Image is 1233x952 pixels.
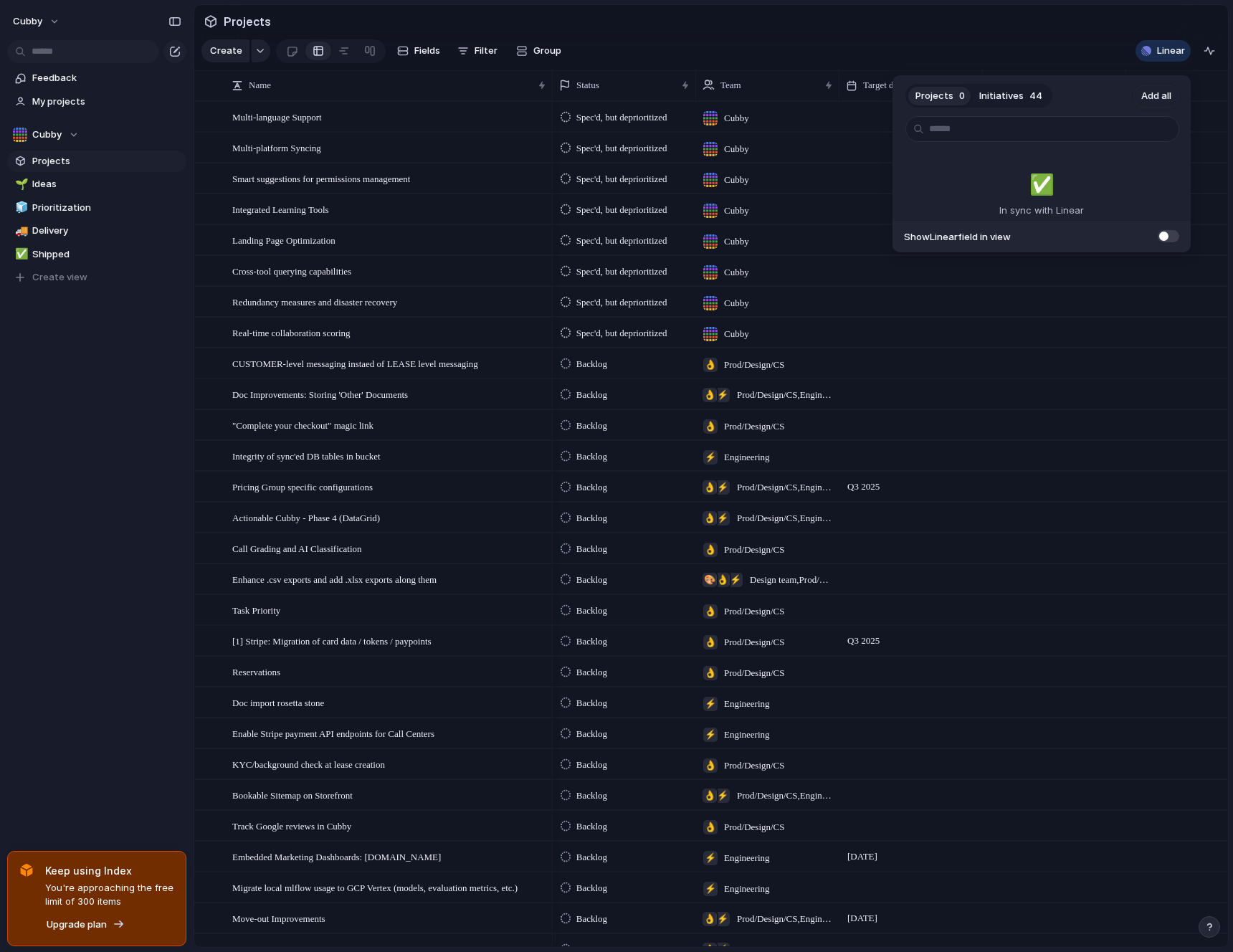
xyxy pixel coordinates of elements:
span: Projects [915,89,953,103]
span: Add all [1141,89,1171,103]
span: ✅️ [1029,169,1055,199]
span: 44 [1029,89,1042,103]
button: Initiatives44 [972,85,1049,108]
span: Initiatives [979,89,1024,103]
button: Projects0 [908,85,972,108]
span: Show Linear field in view [904,230,1011,244]
p: In sync with Linear [999,202,1084,218]
button: Add all [1133,85,1179,108]
span: 0 [959,89,965,103]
